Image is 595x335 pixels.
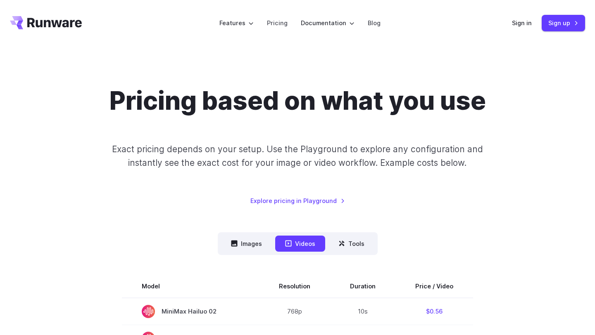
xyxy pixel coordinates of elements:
a: Sign in [512,18,532,28]
a: Pricing [267,18,288,28]
label: Documentation [301,18,355,28]
td: 768p [259,298,330,325]
th: Model [122,275,259,298]
td: $0.56 [395,298,473,325]
h1: Pricing based on what you use [109,86,486,116]
span: MiniMax Hailuo 02 [142,305,239,318]
button: Tools [328,236,374,252]
td: 10s [330,298,395,325]
a: Sign up [542,15,585,31]
th: Resolution [259,275,330,298]
a: Go to / [10,16,82,29]
th: Duration [330,275,395,298]
p: Exact pricing depends on your setup. Use the Playground to explore any configuration and instantl... [96,142,499,170]
label: Features [219,18,254,28]
button: Videos [275,236,325,252]
button: Images [221,236,272,252]
a: Explore pricing in Playground [250,196,345,205]
th: Price / Video [395,275,473,298]
a: Blog [368,18,381,28]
